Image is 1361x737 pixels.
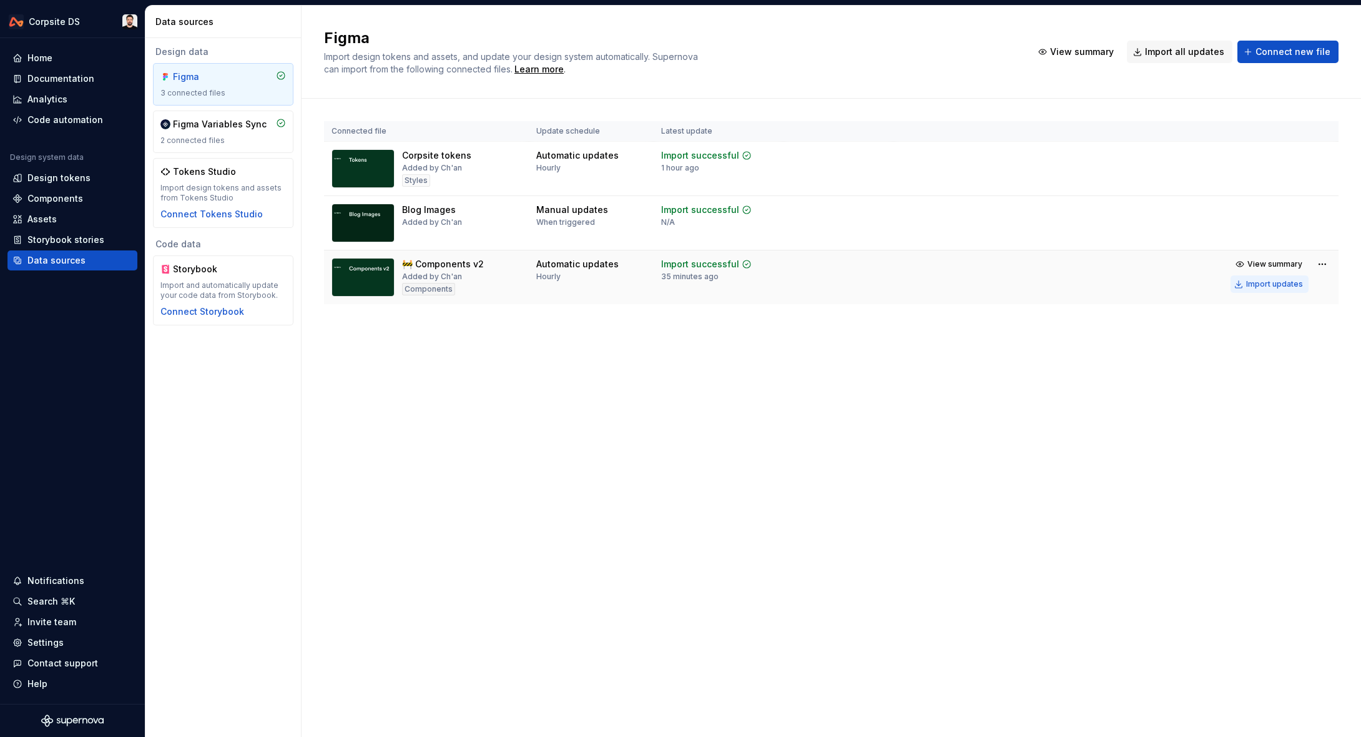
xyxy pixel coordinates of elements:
a: Code automation [7,110,137,130]
a: Learn more [514,63,564,76]
div: Blog Images [402,204,456,216]
div: Styles [402,174,430,187]
div: Tokens Studio [173,166,236,178]
div: Figma [173,71,233,83]
div: Contact support [27,657,98,670]
a: Components [7,189,137,209]
div: Import successful [661,204,739,216]
button: Help [7,674,137,694]
a: Settings [7,633,137,653]
div: 1 hour ago [661,163,699,173]
div: N/A [661,217,675,227]
div: 35 minutes ago [661,272,719,282]
button: Connect new file [1237,41,1339,63]
th: Latest update [654,121,784,142]
div: Assets [27,213,57,225]
button: Import all updates [1127,41,1232,63]
div: 3 connected files [160,88,286,98]
div: Automatic updates [536,149,619,162]
div: Import successful [661,149,739,162]
button: Import updates [1231,275,1309,293]
div: Import design tokens and assets from Tokens Studio [160,183,286,203]
div: Added by Ch'an [402,163,462,173]
button: Corpsite DSCh'an [2,8,142,35]
h2: Figma [324,28,1017,48]
span: . [513,65,566,74]
div: Data sources [27,254,86,267]
div: Import successful [661,258,739,270]
svg: Supernova Logo [41,715,104,727]
div: Components [27,192,83,205]
th: Connected file [324,121,529,142]
a: Invite team [7,612,137,632]
div: When triggered [536,217,595,227]
span: Connect new file [1255,46,1330,58]
span: Import all updates [1145,46,1224,58]
div: Storybook stories [27,234,104,246]
a: Documentation [7,69,137,89]
button: Search ⌘K [7,591,137,611]
img: 0733df7c-e17f-4421-95a9-ced236ef1ff0.png [9,14,24,29]
a: Figma3 connected files [153,63,293,106]
div: Home [27,52,52,64]
div: Invite team [27,616,76,628]
div: Design system data [10,152,84,162]
a: StorybookImport and automatically update your code data from Storybook.Connect Storybook [153,255,293,325]
div: Analytics [27,93,67,106]
button: Contact support [7,653,137,673]
button: Connect Storybook [160,305,244,318]
div: Design data [153,46,293,58]
a: Design tokens [7,168,137,188]
div: Added by Ch'an [402,272,462,282]
div: Added by Ch'an [402,217,462,227]
div: Hourly [536,163,561,173]
div: Help [27,678,47,690]
a: Tokens StudioImport design tokens and assets from Tokens StudioConnect Tokens Studio [153,158,293,228]
div: Corpsite DS [29,16,80,28]
button: Connect Tokens Studio [160,208,263,220]
div: Data sources [155,16,296,28]
div: Automatic updates [536,258,619,270]
div: Hourly [536,272,561,282]
div: Design tokens [27,172,91,184]
a: Storybook stories [7,230,137,250]
div: Storybook [173,263,233,275]
div: Import updates [1246,279,1303,289]
a: Figma Variables Sync2 connected files [153,111,293,153]
div: Corpsite tokens [402,149,471,162]
button: Notifications [7,571,137,591]
button: View summary [1032,41,1122,63]
div: Code data [153,238,293,250]
a: Analytics [7,89,137,109]
th: Update schedule [529,121,654,142]
div: 🚧 Components v2 [402,258,484,270]
a: Data sources [7,250,137,270]
a: Assets [7,209,137,229]
div: Figma Variables Sync [173,118,267,131]
img: Ch'an [122,14,137,29]
button: View summary [1231,255,1309,273]
div: Import and automatically update your code data from Storybook. [160,280,286,300]
div: Settings [27,636,64,649]
span: View summary [1050,46,1114,58]
a: Home [7,48,137,68]
div: Code automation [27,114,103,126]
div: Components [402,283,455,295]
div: 2 connected files [160,136,286,146]
span: Import design tokens and assets, and update your design system automatically. Supernova can impor... [324,51,700,74]
div: Notifications [27,575,84,587]
span: View summary [1247,259,1302,269]
div: Search ⌘K [27,595,75,608]
div: Documentation [27,72,94,85]
div: Manual updates [536,204,608,216]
